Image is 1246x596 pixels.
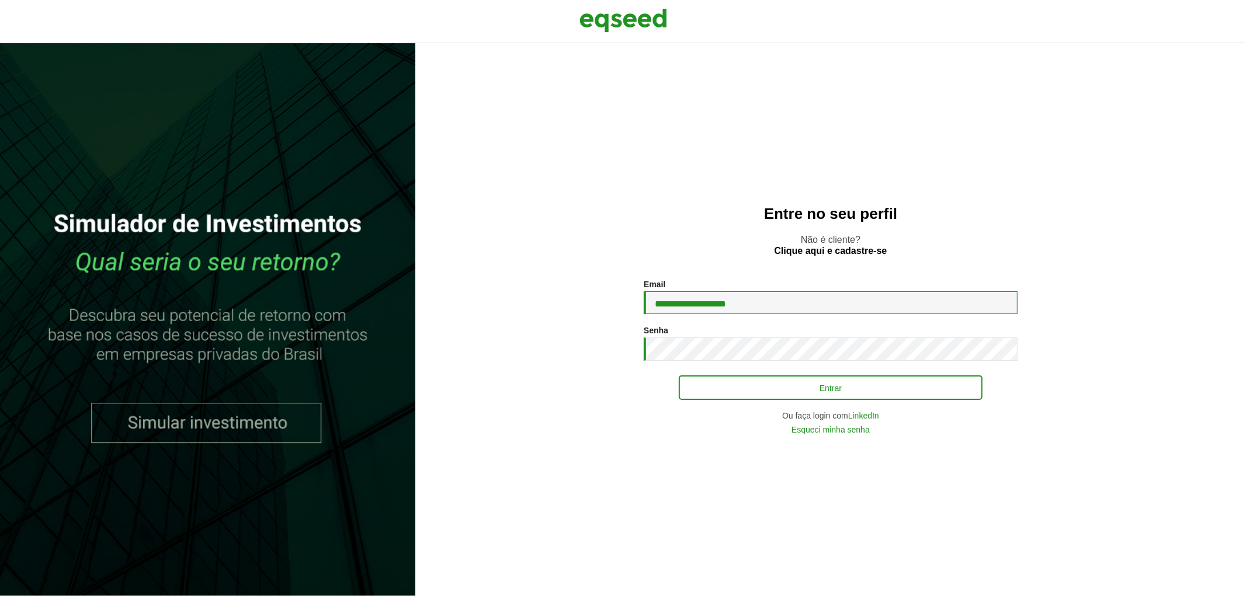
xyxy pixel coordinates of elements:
label: Email [644,280,665,288]
label: Senha [644,326,668,334]
button: Entrar [679,375,983,400]
a: LinkedIn [848,412,879,420]
div: Ou faça login com [644,412,1018,420]
p: Não é cliente? [439,234,1223,256]
h2: Entre no seu perfil [439,205,1223,222]
img: EqSeed Logo [579,6,667,35]
a: Esqueci minha senha [792,426,870,434]
a: Clique aqui e cadastre-se [775,246,887,256]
